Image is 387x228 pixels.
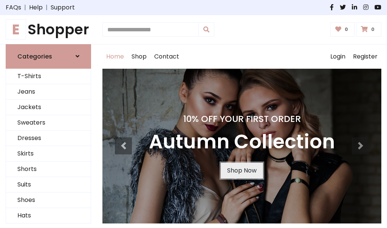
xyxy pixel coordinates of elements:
[102,45,128,69] a: Home
[6,131,91,146] a: Dresses
[6,162,91,177] a: Shorts
[149,130,335,154] h3: Autumn Collection
[349,45,381,69] a: Register
[369,26,376,33] span: 0
[150,45,183,69] a: Contact
[6,84,91,100] a: Jeans
[6,21,91,38] a: EShopper
[149,114,335,124] h4: 10% Off Your First Order
[29,3,43,12] a: Help
[6,69,91,84] a: T-Shirts
[6,44,91,69] a: Categories
[356,22,381,37] a: 0
[6,146,91,162] a: Skirts
[6,19,26,40] span: E
[6,100,91,115] a: Jackets
[343,26,350,33] span: 0
[6,3,21,12] a: FAQs
[6,208,91,223] a: Hats
[21,3,29,12] span: |
[6,177,91,193] a: Suits
[51,3,75,12] a: Support
[6,115,91,131] a: Sweaters
[330,22,355,37] a: 0
[6,193,91,208] a: Shoes
[17,53,52,60] h6: Categories
[327,45,349,69] a: Login
[6,21,91,38] h1: Shopper
[128,45,150,69] a: Shop
[43,3,51,12] span: |
[221,163,263,179] a: Shop Now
